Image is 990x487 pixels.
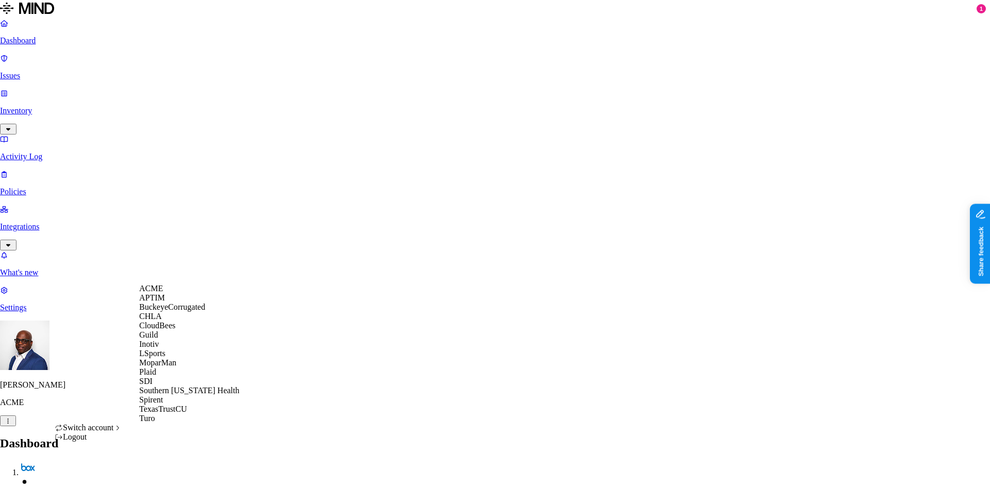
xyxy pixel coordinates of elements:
[139,340,159,348] span: Inotiv
[55,432,122,442] div: Logout
[139,293,165,302] span: APTIM
[139,377,153,385] span: SDI
[139,330,158,339] span: Guild
[63,423,113,432] span: Switch account
[139,312,162,321] span: CHLA
[139,284,163,293] span: ACME
[139,321,175,330] span: CloudBees
[139,349,166,358] span: LSports
[139,405,187,413] span: TexasTrustCU
[139,303,205,311] span: BuckeyeCorrugated
[139,395,163,404] span: Spirent
[139,414,155,423] span: Turo
[139,358,176,367] span: MoparMan
[139,367,156,376] span: Plaid
[139,386,239,395] span: Southern [US_STATE] Health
